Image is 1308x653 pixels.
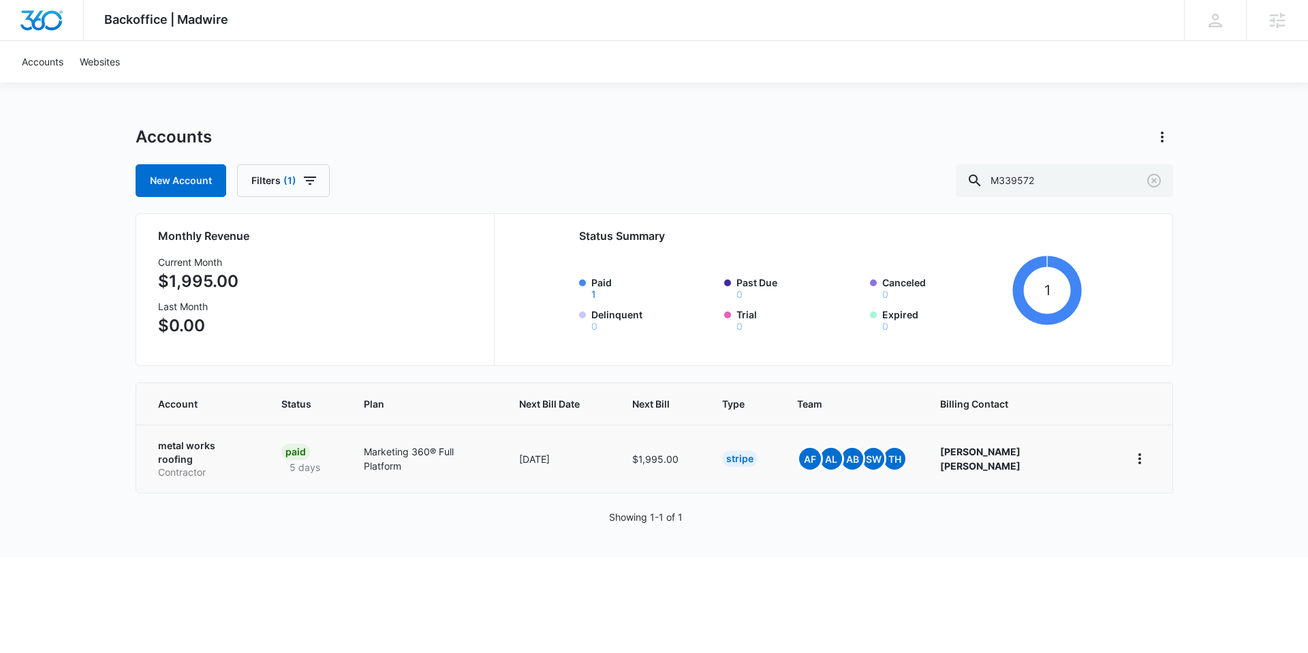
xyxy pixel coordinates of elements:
[736,275,862,299] label: Past Due
[722,397,745,411] span: Type
[158,466,249,479] p: Contractor
[281,460,328,474] p: 5 days
[237,164,330,197] button: Filters(1)
[281,444,310,460] div: Paid
[14,41,72,82] a: Accounts
[364,444,486,473] p: Marketing 360® Full Platform
[884,448,905,470] span: TH
[136,164,226,197] a: New Account
[579,228,1083,244] h2: Status Summary
[882,307,1008,331] label: Expired
[940,446,1021,472] strong: [PERSON_NAME] [PERSON_NAME]
[1129,448,1151,470] button: home
[104,12,228,27] span: Backoffice | Madwire
[609,510,683,524] p: Showing 1-1 of 1
[797,397,888,411] span: Team
[940,397,1095,411] span: Billing Contact
[364,397,486,411] span: Plan
[281,397,311,411] span: Status
[158,439,249,466] p: metal works roofing
[1143,170,1165,192] button: Clear
[591,290,596,299] button: Paid
[158,314,238,338] p: $0.00
[841,448,863,470] span: AB
[519,397,580,411] span: Next Bill Date
[591,307,717,331] label: Delinquent
[72,41,128,82] a: Websites
[158,299,238,314] h3: Last Month
[616,425,706,493] td: $1,995.00
[862,448,884,470] span: SW
[882,275,1008,299] label: Canceled
[158,228,478,244] h2: Monthly Revenue
[283,176,296,185] span: (1)
[820,448,842,470] span: AL
[956,164,1173,197] input: Search
[503,425,616,493] td: [DATE]
[632,397,670,411] span: Next Bill
[158,269,238,294] p: $1,995.00
[1044,282,1050,299] tspan: 1
[136,127,212,147] h1: Accounts
[1151,126,1173,148] button: Actions
[591,275,717,299] label: Paid
[158,255,238,269] h3: Current Month
[736,307,862,331] label: Trial
[158,397,230,411] span: Account
[799,448,821,470] span: AF
[722,451,758,467] div: Stripe
[158,439,249,479] a: metal works roofingContractor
